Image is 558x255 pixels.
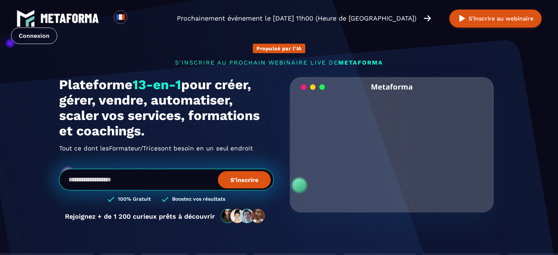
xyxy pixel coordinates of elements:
img: loading [301,84,325,91]
img: arrow-right [424,14,431,22]
h3: Boostez vos résultats [172,196,225,203]
h3: 100% Gratuit [118,196,151,203]
p: Rejoignez + de 1 200 curieux prêts à découvrir [65,212,215,220]
span: METAFORMA [338,59,383,66]
h1: Plateforme pour créer, gérer, vendre, automatiser, scaler vos services, formations et coachings. [59,77,274,139]
button: S’inscrire [218,171,271,188]
span: 13-en-1 [132,77,181,92]
img: play [457,14,467,23]
input: Search for option [134,14,139,23]
div: Search for option [127,10,145,26]
img: logo [17,9,35,28]
img: logo [40,14,99,23]
button: S’inscrire au webinaire [449,10,541,28]
span: Formateur/Trices [109,142,161,154]
img: checked [162,196,168,203]
img: checked [107,196,114,203]
h2: Tout ce dont les ont besoin en un seul endroit [59,142,274,154]
p: s'inscrire au prochain webinaire live de [59,59,499,66]
video: Your browser does not support the video tag. [295,96,489,193]
h2: Metaforma [371,77,413,96]
img: fr [116,12,125,22]
img: community-people [219,208,268,224]
p: Prochainement événement le [DATE] 11h00 (Heure de [GEOGRAPHIC_DATA]) [177,13,416,23]
a: Connexion [11,28,57,44]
